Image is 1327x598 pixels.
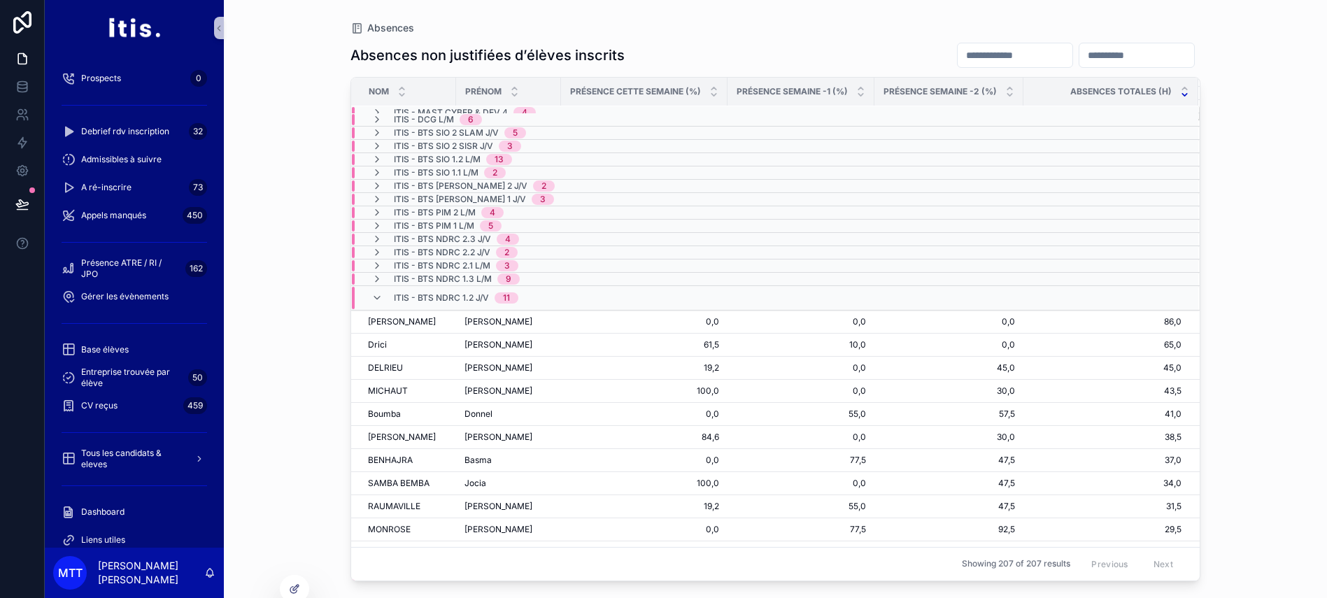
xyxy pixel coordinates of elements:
[464,478,486,489] span: Jocia
[394,114,454,125] span: ITIS - DCG L/M
[394,154,481,165] span: ITIS - BTS SIO 1.2 L/M
[394,141,493,152] span: ITIS - BTS SIO 2 SISR J/V
[368,455,413,466] span: BENHAJRA
[883,478,1015,489] span: 47,5
[736,339,866,350] a: 10,0
[569,478,719,489] a: 100,0
[81,506,125,518] span: Dashboard
[883,339,1015,350] a: 0,0
[81,344,129,355] span: Base élèves
[1070,86,1172,97] span: Absences totales (h)
[495,154,504,165] div: 13
[53,527,215,553] a: Liens utiles
[81,154,162,165] span: Admissibles à suivre
[883,501,1015,512] span: 47,5
[1024,385,1181,397] a: 43,5
[183,397,207,414] div: 459
[394,127,499,138] span: ITIS - BTS SIO 2 SLAM J/V
[883,408,1015,420] span: 57,5
[464,316,532,327] span: [PERSON_NAME]
[53,499,215,525] a: Dashboard
[350,21,414,35] a: Absences
[464,432,553,443] a: [PERSON_NAME]
[350,45,625,65] h1: Absences non justifiées d’élèves inscrits
[81,126,169,137] span: Debrief rdv inscription
[394,260,490,271] span: ITIS - BTS NDRC 2.1 L/M
[1024,524,1181,535] span: 29,5
[53,175,215,200] a: A ré-inscrire73
[53,203,215,228] a: Appels manqués450
[81,182,132,193] span: A ré-inscrire
[464,478,553,489] a: Jocia
[368,501,420,512] span: RAUMAVILLE
[368,316,448,327] a: [PERSON_NAME]
[569,385,719,397] a: 100,0
[513,127,518,138] div: 5
[53,147,215,172] a: Admissibles à suivre
[394,247,490,258] span: ITIS - BTS NDRC 2.2 J/V
[368,478,448,489] a: SAMBA BEMBA
[736,408,866,420] span: 55,0
[53,66,215,91] a: Prospects0
[1024,362,1181,373] span: 45,0
[736,524,866,535] span: 77,5
[883,316,1015,327] a: 0,0
[53,446,215,471] a: Tous les candidats & eleves
[522,107,527,118] div: 4
[569,432,719,443] span: 84,6
[503,292,510,304] div: 11
[98,559,204,587] p: [PERSON_NAME] [PERSON_NAME]
[883,385,1015,397] a: 30,0
[540,194,546,205] div: 3
[53,284,215,309] a: Gérer les évènements
[1024,478,1181,489] span: 34,0
[464,408,492,420] span: Donnel
[45,56,224,548] div: scrollable content
[368,408,448,420] a: Boumba
[464,339,553,350] a: [PERSON_NAME]
[81,400,118,411] span: CV reçus
[736,316,866,327] span: 0,0
[81,448,183,470] span: Tous les candidats & eleves
[53,256,215,281] a: Présence ATRE / RI / JPO162
[464,524,532,535] span: [PERSON_NAME]
[189,123,207,140] div: 32
[368,501,448,512] a: RAUMAVILLE
[394,207,476,218] span: ITIS - BTS PIM 2 L/M
[490,207,495,218] div: 4
[81,291,169,302] span: Gérer les évènements
[108,17,160,39] img: App logo
[464,339,532,350] span: [PERSON_NAME]
[464,385,532,397] span: [PERSON_NAME]
[468,114,474,125] div: 6
[368,408,401,420] span: Boumba
[368,524,448,535] a: MONROSE
[394,292,489,304] span: ITIS - BTS NDRC 1.2 J/V
[569,455,719,466] span: 0,0
[394,167,478,178] span: ITIS - BTS SIO 1.1 L/M
[368,362,403,373] span: DELRIEU
[505,234,511,245] div: 4
[736,385,866,397] a: 0,0
[53,119,215,144] a: Debrief rdv inscription32
[368,432,448,443] a: [PERSON_NAME]
[368,455,448,466] a: BENHAJRA
[504,247,509,258] div: 2
[507,141,513,152] div: 3
[883,524,1015,535] a: 92,5
[1024,455,1181,466] a: 37,0
[53,337,215,362] a: Base élèves
[81,366,183,389] span: Entreprise trouvée par élève
[1024,316,1181,327] a: 86,0
[962,559,1070,570] span: Showing 207 of 207 results
[464,501,532,512] span: [PERSON_NAME]
[368,339,387,350] span: Drici
[368,432,436,443] span: [PERSON_NAME]
[883,432,1015,443] span: 30,0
